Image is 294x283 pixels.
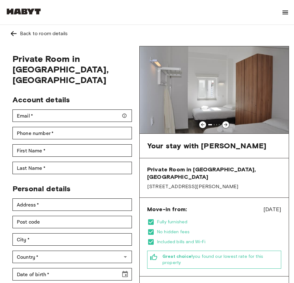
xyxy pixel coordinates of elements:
[157,239,281,245] span: Included bills and Wi-Fi
[162,254,193,259] b: Great choice!
[119,268,131,281] button: Choose date
[147,183,281,190] span: [STREET_ADDRESS][PERSON_NAME]
[263,205,281,213] span: [DATE]
[12,184,70,193] span: Personal details
[12,233,132,246] div: City
[157,229,281,235] span: No hidden fees
[20,30,68,37] div: Back to room details
[162,253,278,266] span: you found our lowest rate for this property
[122,113,127,118] svg: Make sure your email is correct — we'll send your booking details there.
[12,95,70,104] span: Account details
[5,25,289,42] a: Left pointing arrowBack to room details
[12,53,132,85] span: Private Room in [GEOGRAPHIC_DATA], [GEOGRAPHIC_DATA]
[5,8,42,15] img: Habyt
[147,141,266,151] span: Your stay with [PERSON_NAME]
[12,162,132,174] div: Last Name
[12,109,132,122] div: Email
[12,127,132,139] div: Phone number
[157,219,281,225] span: Fully furnished
[12,216,132,228] div: Post code
[121,253,130,261] button: Open
[140,46,289,133] img: Image of the room
[147,206,187,213] span: Move-in from:
[147,166,281,181] span: Private Room in [GEOGRAPHIC_DATA], [GEOGRAPHIC_DATA]
[12,198,132,211] div: Address
[12,144,132,157] div: First Name
[10,30,17,37] img: Left pointing arrow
